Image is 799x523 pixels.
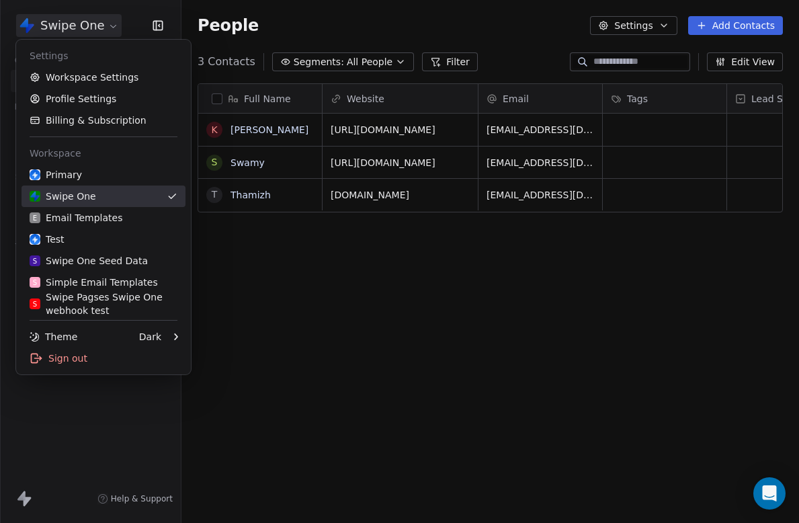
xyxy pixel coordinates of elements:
[30,254,148,268] div: Swipe One Seed Data
[30,233,65,246] div: Test
[33,213,37,223] span: E
[30,191,40,202] img: swipeone-app-icon.png
[30,290,177,317] div: Swipe Pagses Swipe One webhook test
[33,299,37,309] span: S
[33,278,37,288] span: S
[139,330,161,344] div: Dark
[30,190,96,203] div: Swipe One
[30,234,40,245] img: user_01J93QE9VH11XXZQZDP4TWZEES.jpg
[22,143,185,164] div: Workspace
[22,110,185,131] a: Billing & Subscription
[30,169,40,180] img: user_01J93QE9VH11XXZQZDP4TWZEES.jpg
[33,256,37,266] span: S
[30,330,77,344] div: Theme
[30,276,158,289] div: Simple Email Templates
[22,88,185,110] a: Profile Settings
[30,168,82,182] div: Primary
[22,67,185,88] a: Workspace Settings
[22,45,185,67] div: Settings
[30,211,122,225] div: Email Templates
[22,348,185,369] div: Sign out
